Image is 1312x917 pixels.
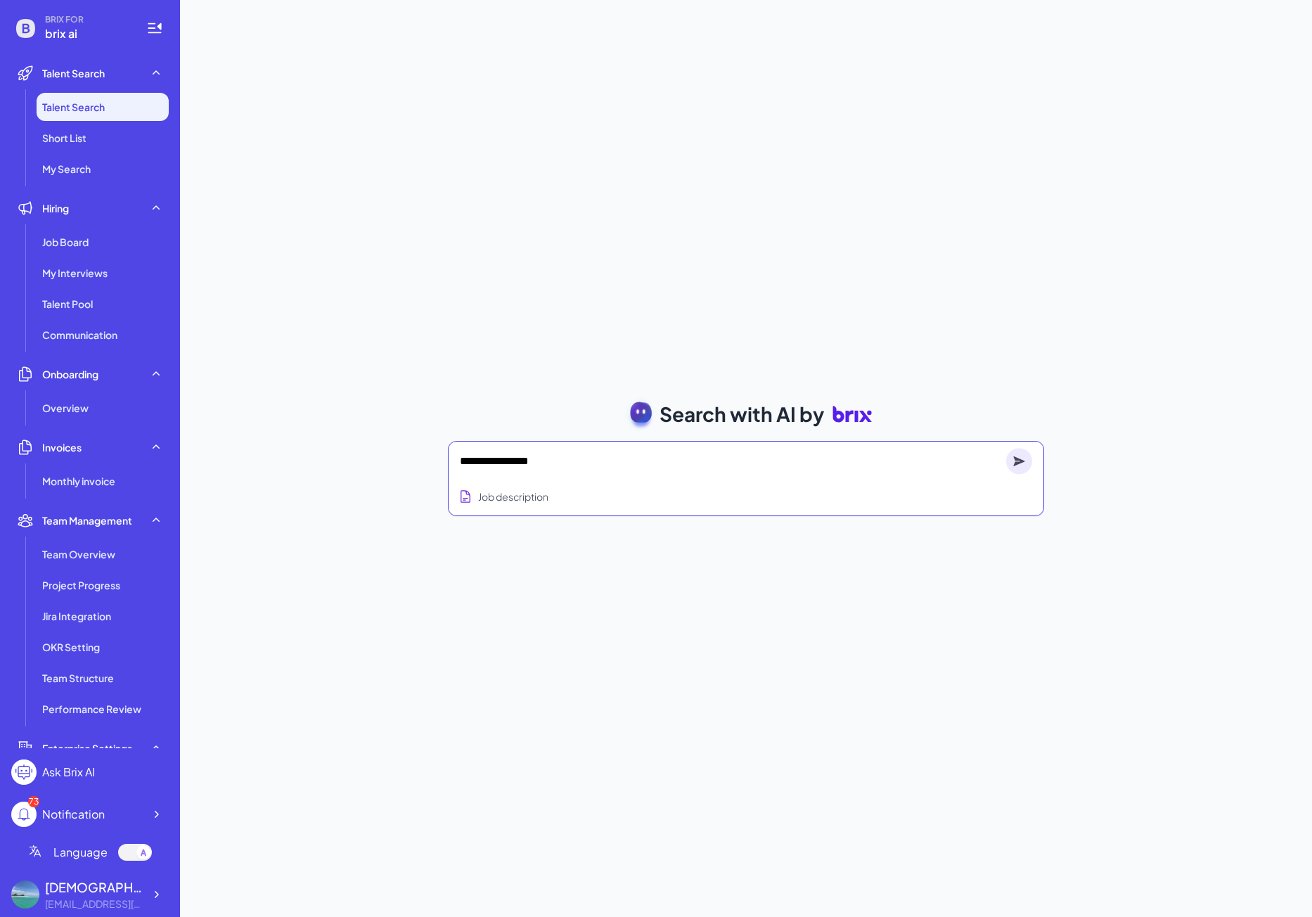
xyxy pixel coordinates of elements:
span: My Search [42,162,91,176]
span: Jira Integration [42,609,111,623]
span: Project Progress [42,578,120,592]
span: Short List [42,131,86,145]
span: Job Board [42,235,89,249]
span: Onboarding [42,367,98,381]
span: brix ai [45,25,129,42]
div: Ask Brix AI [42,764,95,781]
span: Talent Search [42,66,105,80]
span: OKR Setting [42,640,100,654]
span: Hiring [42,201,69,215]
span: Search with AI by [660,399,824,429]
span: Team Management [42,513,132,527]
span: Team Overview [42,547,115,561]
button: Search using job description [456,484,551,510]
div: 73 [28,796,39,807]
div: Notification [42,806,105,823]
span: My Interviews [42,266,108,280]
span: Overview [42,401,89,415]
span: Communication [42,328,117,342]
div: 2725121109@qq.com [45,897,143,911]
span: Invoices [42,440,82,454]
span: Talent Pool [42,297,93,311]
span: Enterprise Settings [42,741,132,755]
span: Performance Review [42,702,141,716]
div: laizhineng789 laiz [45,878,143,897]
img: 603306eb96b24af9be607d0c73ae8e85.jpg [11,880,39,909]
span: Language [53,844,108,861]
span: Talent Search [42,100,105,114]
span: Monthly invoice [42,474,115,488]
span: Team Structure [42,671,114,685]
span: BRIX FOR [45,14,129,25]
